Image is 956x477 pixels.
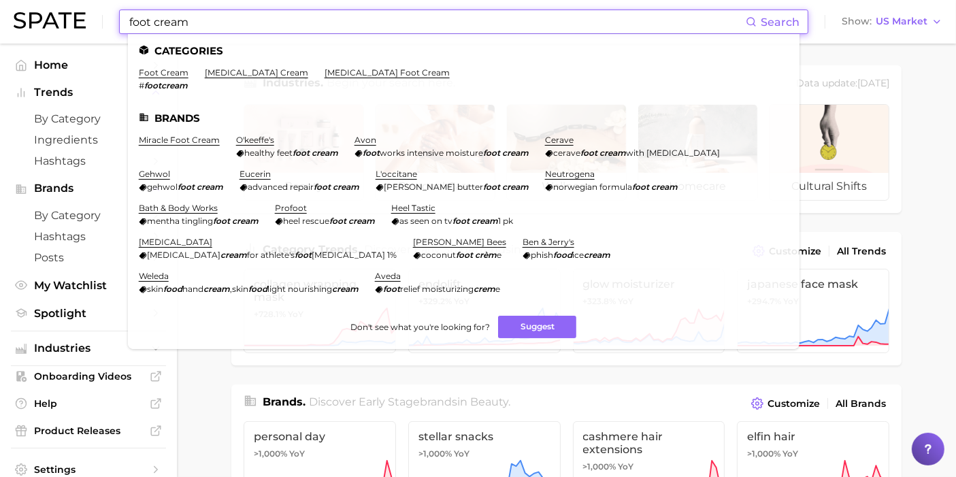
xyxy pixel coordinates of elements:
img: SPATE [14,12,86,29]
em: cream [502,182,529,192]
span: coconut [421,250,456,260]
span: All Brands [836,398,886,410]
input: Search here for a brand, industry, or ingredient [128,10,746,33]
em: cream [203,284,230,294]
span: japanese face mask [747,278,879,291]
a: [MEDICAL_DATA] [139,237,212,247]
em: cream [312,148,338,158]
em: foot [483,148,500,158]
span: by Category [34,209,143,222]
a: neutrogena [545,169,595,179]
a: Hashtags [11,226,166,247]
li: Categories [139,45,789,56]
span: Posts [34,251,143,264]
em: foot [363,148,380,158]
button: Brands [11,178,166,199]
span: YoY [454,448,469,459]
a: miracle foot cream [139,135,220,145]
span: Hashtags [34,154,143,167]
a: Help [11,393,166,414]
span: >1,000% [583,461,616,472]
span: ice [572,250,584,260]
a: ben & jerry's [523,237,574,247]
em: foot [178,182,195,192]
a: heel tastic [391,203,435,213]
a: profoot [275,203,307,213]
span: Help [34,397,143,410]
em: foot [580,148,597,158]
em: food [248,284,267,294]
a: cultural shifts [769,104,889,201]
em: cream [502,148,529,158]
em: cream [332,284,359,294]
a: o'keeffe's [236,135,274,145]
span: Search [761,16,800,29]
span: Brands . [263,395,306,408]
span: with [MEDICAL_DATA] [626,148,720,158]
span: Show [842,18,872,25]
span: skin [147,284,163,294]
em: foot [456,250,473,260]
span: >1,000% [254,448,287,459]
span: # [139,80,144,91]
span: YoY [289,448,305,459]
a: Ingredients [11,129,166,150]
a: bath & body works [139,203,218,213]
em: crèm [475,250,497,260]
span: Settings [34,463,143,476]
em: food [553,250,572,260]
span: cashmere hair extensions [583,430,715,456]
a: Spotlight [11,303,166,324]
span: advanced repair [248,182,314,192]
a: gehwol [139,169,170,179]
em: food [163,284,182,294]
em: cream [472,216,498,226]
span: mentha tingling [147,216,213,226]
span: stellar snacks [418,430,550,443]
button: Suggest [498,316,576,338]
em: cream [232,216,259,226]
span: healthy feet [244,148,293,158]
em: foot [213,216,230,226]
a: [PERSON_NAME] bees [413,237,506,247]
em: foot [293,148,310,158]
span: norwegian formula [553,182,632,192]
span: elfin hair [747,430,879,443]
span: Home [34,59,143,71]
a: Onboarding Videos [11,366,166,386]
em: cream [348,216,375,226]
span: Product Releases [34,425,143,437]
div: Data update: [DATE] [796,75,889,93]
em: cream [220,250,247,260]
a: eucerin [240,169,271,179]
a: japanese face mask+294.7% YoY [737,269,889,353]
span: All Trends [837,246,886,257]
em: foot [483,182,500,192]
em: cream [599,148,626,158]
span: My Watchlist [34,279,143,292]
span: beauty [471,395,509,408]
span: YoY [619,461,634,472]
a: Hashtags [11,150,166,171]
span: cultural shifts [770,173,889,200]
span: Brands [34,182,143,195]
li: Brands [139,112,789,124]
span: Discover Early Stage brands in . [310,395,511,408]
span: Spotlight [34,307,143,320]
span: skin [232,284,248,294]
span: for athlete's [247,250,295,260]
span: works intensive moisture [380,148,483,158]
span: cerave [553,148,580,158]
a: foot cream [139,67,188,78]
span: Industries [34,342,143,355]
a: by Category [11,205,166,226]
a: [MEDICAL_DATA] foot cream [325,67,450,78]
span: Onboarding Videos [34,370,143,382]
span: 1 pk [498,216,513,226]
a: by Category [11,108,166,129]
span: [MEDICAL_DATA] 1% [312,250,397,260]
em: cream [651,182,678,192]
a: [MEDICAL_DATA] cream [205,67,308,78]
em: foot [632,182,649,192]
span: gehwol [147,182,178,192]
